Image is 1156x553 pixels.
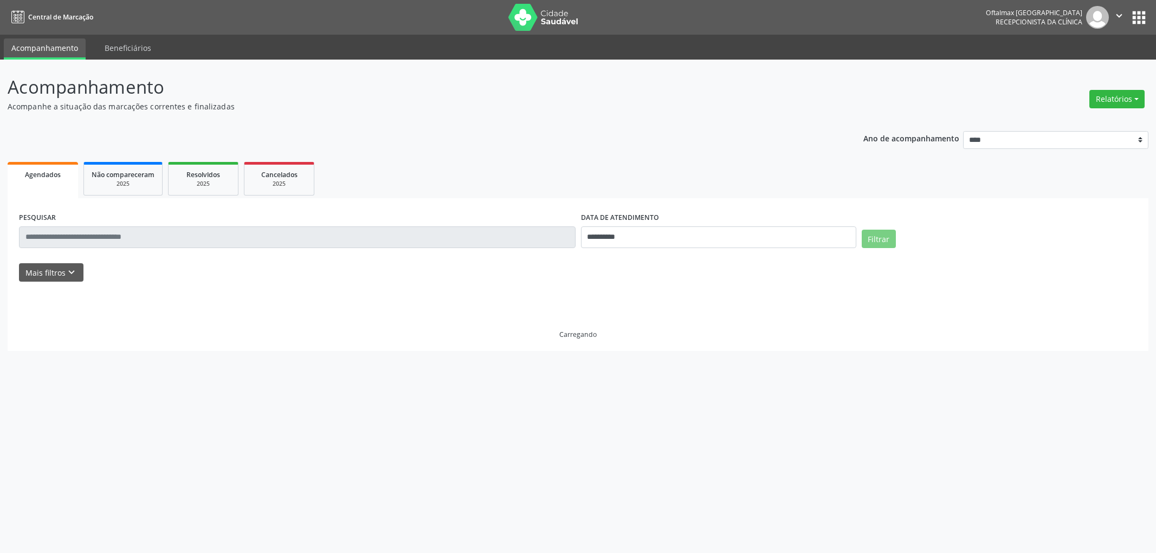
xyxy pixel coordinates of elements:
[581,210,659,226] label: DATA DE ATENDIMENTO
[176,180,230,188] div: 2025
[8,8,93,26] a: Central de Marcação
[19,263,83,282] button: Mais filtroskeyboard_arrow_down
[92,170,154,179] span: Não compareceram
[8,74,806,101] p: Acompanhamento
[261,170,298,179] span: Cancelados
[66,266,78,278] i: keyboard_arrow_down
[559,330,597,339] div: Carregando
[1086,6,1109,29] img: img
[186,170,220,179] span: Resolvidos
[1089,90,1145,108] button: Relatórios
[986,8,1082,17] div: Oftalmax [GEOGRAPHIC_DATA]
[92,180,154,188] div: 2025
[1129,8,1148,27] button: apps
[1113,10,1125,22] i: 
[8,101,806,112] p: Acompanhe a situação das marcações correntes e finalizadas
[97,38,159,57] a: Beneficiários
[252,180,306,188] div: 2025
[862,230,896,248] button: Filtrar
[19,210,56,226] label: PESQUISAR
[1109,6,1129,29] button: 
[4,38,86,60] a: Acompanhamento
[28,12,93,22] span: Central de Marcação
[25,170,61,179] span: Agendados
[863,131,959,145] p: Ano de acompanhamento
[996,17,1082,27] span: Recepcionista da clínica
